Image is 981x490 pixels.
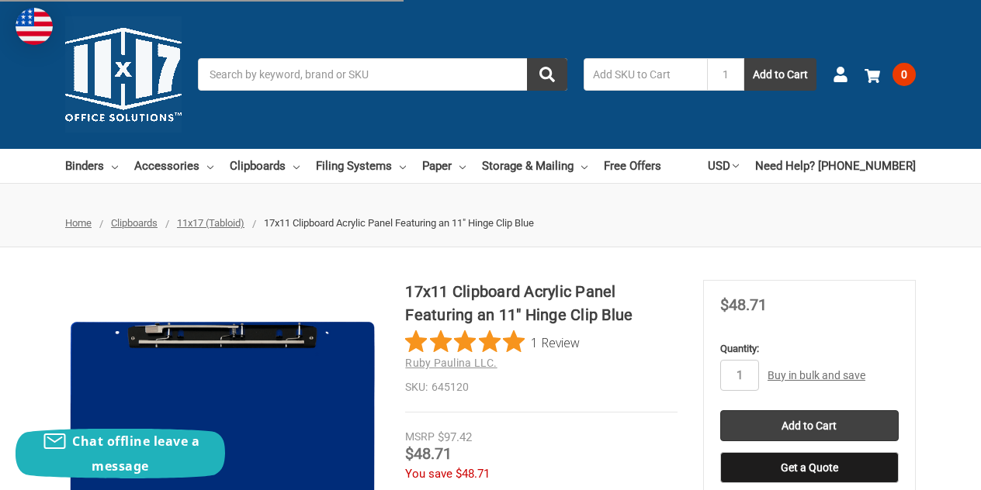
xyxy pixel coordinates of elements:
[111,217,158,229] a: Clipboards
[865,54,916,95] a: 0
[720,295,767,314] span: $48.71
[531,330,580,354] span: 1 Review
[438,430,472,444] span: $97.42
[405,379,678,395] dd: 645120
[853,448,981,490] iframe: Google Customer Reviews
[584,58,707,91] input: Add SKU to Cart
[708,149,739,183] a: USD
[720,410,899,441] input: Add to Cart
[264,217,534,229] span: 17x11 Clipboard Acrylic Panel Featuring an 11" Hinge Clip Blue
[316,149,406,183] a: Filing Systems
[405,280,678,326] h1: 17x11 Clipboard Acrylic Panel Featuring an 11" Hinge Clip Blue
[405,444,452,463] span: $48.71
[893,63,916,86] span: 0
[405,357,497,369] a: Ruby Paulina LLC.
[482,149,588,183] a: Storage & Mailing
[198,58,567,91] input: Search by keyword, brand or SKU
[405,330,580,354] button: Rated 5 out of 5 stars from 1 reviews. Jump to reviews.
[755,149,916,183] a: Need Help? [PHONE_NUMBER]
[604,149,661,183] a: Free Offers
[768,369,865,381] a: Buy in bulk and save
[65,149,118,183] a: Binders
[65,217,92,229] a: Home
[422,149,466,183] a: Paper
[720,452,899,483] button: Get a Quote
[405,429,435,445] div: MSRP
[72,433,199,474] span: Chat offline leave a message
[16,8,53,45] img: duty and tax information for United States
[405,379,428,395] dt: SKU:
[230,149,300,183] a: Clipboards
[405,467,452,481] span: You save
[744,58,816,91] button: Add to Cart
[16,429,225,478] button: Chat offline leave a message
[456,467,490,481] span: $48.71
[134,149,213,183] a: Accessories
[720,341,899,357] label: Quantity:
[65,16,182,133] img: 11x17.com
[177,217,244,229] a: 11x17 (Tabloid)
